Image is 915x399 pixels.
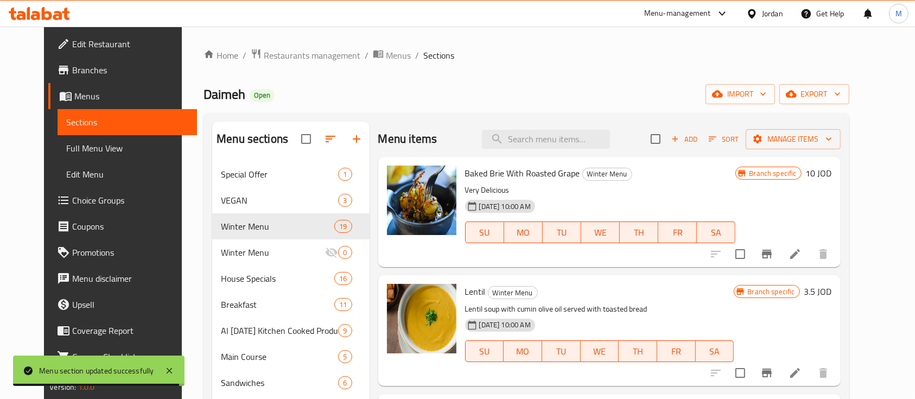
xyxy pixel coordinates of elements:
span: Winter Menu [221,246,325,259]
img: Lentil [387,284,456,353]
div: items [338,376,352,389]
li: / [415,49,419,62]
button: SA [696,340,734,362]
div: Winter Menu [582,168,632,181]
span: Upsell [72,298,188,311]
a: Choice Groups [48,187,197,213]
span: Version: [49,380,76,394]
button: TH [620,221,658,243]
span: Edit Menu [66,168,188,181]
button: TU [542,340,581,362]
span: Restaurants management [264,49,360,62]
a: Promotions [48,239,197,265]
span: Select to update [729,362,752,384]
span: Breakfast [221,298,334,311]
div: items [334,220,352,233]
span: Open [250,91,275,100]
span: Coverage Report [72,324,188,337]
span: Sandwiches [221,376,338,389]
button: FR [658,221,697,243]
div: VEGAN [221,194,338,207]
span: Winter Menu [221,220,334,233]
span: 9 [339,326,351,336]
span: WE [585,344,615,359]
span: 19 [335,221,351,232]
button: delete [810,241,836,267]
button: delete [810,360,836,386]
div: Open [250,89,275,102]
a: Upsell [48,292,197,318]
span: Winter Menu [488,287,537,299]
span: Sections [423,49,454,62]
div: Menu-management [644,7,711,20]
div: items [338,194,352,207]
span: Sections [66,116,188,129]
a: Menus [48,83,197,109]
span: Sort sections [317,126,344,152]
span: MO [509,225,538,240]
span: Select to update [729,243,752,265]
span: FR [662,344,691,359]
input: search [482,130,610,149]
a: Sections [58,109,197,135]
div: VEGAN3 [212,187,369,213]
button: export [779,84,849,104]
button: Add [667,131,702,148]
span: SU [470,344,500,359]
a: Full Menu View [58,135,197,161]
a: Edit Menu [58,161,197,187]
button: Manage items [746,129,841,149]
span: SU [470,225,500,240]
a: Menu disclaimer [48,265,197,292]
span: FR [663,225,692,240]
span: SA [700,344,730,359]
span: Menus [74,90,188,103]
h2: Menu sections [217,131,288,147]
li: / [243,49,246,62]
svg: Inactive section [325,246,338,259]
a: Branches [48,57,197,83]
p: Lentil soup with cumin olive oil served with toasted bread [465,302,734,316]
button: Branch-specific-item [754,360,780,386]
div: Al [DATE] Kitchen Cooked Products9 [212,318,369,344]
div: items [334,272,352,285]
button: Add section [344,126,370,152]
button: import [706,84,775,104]
a: Edit Restaurant [48,31,197,57]
span: TH [623,344,653,359]
span: 11 [335,300,351,310]
button: TH [619,340,657,362]
button: Sort [706,131,741,148]
div: Special Offer1 [212,161,369,187]
button: WE [581,340,619,362]
div: items [334,298,352,311]
a: Menus [373,48,411,62]
span: Menus [386,49,411,62]
span: Branch specific [743,287,799,297]
span: Branch specific [745,168,800,179]
div: Jordan [762,8,783,20]
button: SU [465,221,504,243]
span: Sort [709,133,739,145]
div: House Specials16 [212,265,369,292]
span: Special Offer [221,168,338,181]
button: MO [504,340,542,362]
span: Full Menu View [66,142,188,155]
a: Coupons [48,213,197,239]
nav: breadcrumb [204,48,849,62]
span: Edit Restaurant [72,37,188,50]
span: export [788,87,841,101]
span: Al [DATE] Kitchen Cooked Products [221,324,338,337]
span: Menu disclaimer [72,272,188,285]
a: Edit menu item [789,248,802,261]
div: House Specials [221,272,334,285]
span: 0 [339,248,351,258]
div: Main Course5 [212,344,369,370]
h2: Menu items [378,131,437,147]
a: Restaurants management [251,48,360,62]
span: 16 [335,274,351,284]
span: Baked Brie With Roasted Grape [465,165,580,181]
